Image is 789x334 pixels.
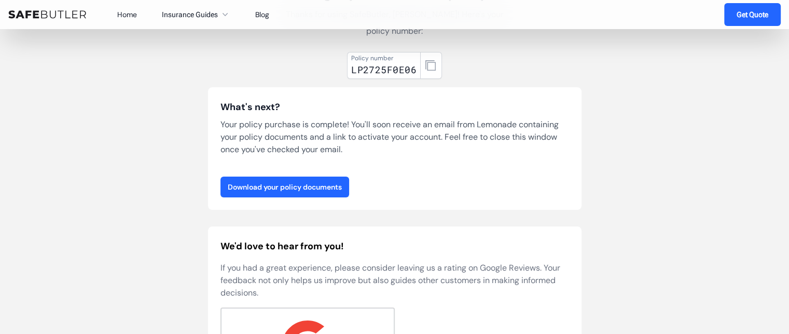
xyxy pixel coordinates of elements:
[220,118,569,156] p: Your policy purchase is complete! You'll soon receive an email from Lemonade containing your poli...
[351,54,417,62] div: Policy number
[220,100,569,114] h3: What's next?
[255,10,269,19] a: Blog
[724,3,781,26] a: Get Quote
[220,177,349,197] a: Download your policy documents
[117,10,137,19] a: Home
[351,62,417,77] div: LP2725F0E06
[162,8,230,21] button: Insurance Guides
[220,262,569,299] p: If you had a great experience, please consider leaving us a rating on Google Reviews. Your feedba...
[220,239,569,253] h2: We'd love to hear from you!
[8,10,86,19] img: SafeButler Text Logo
